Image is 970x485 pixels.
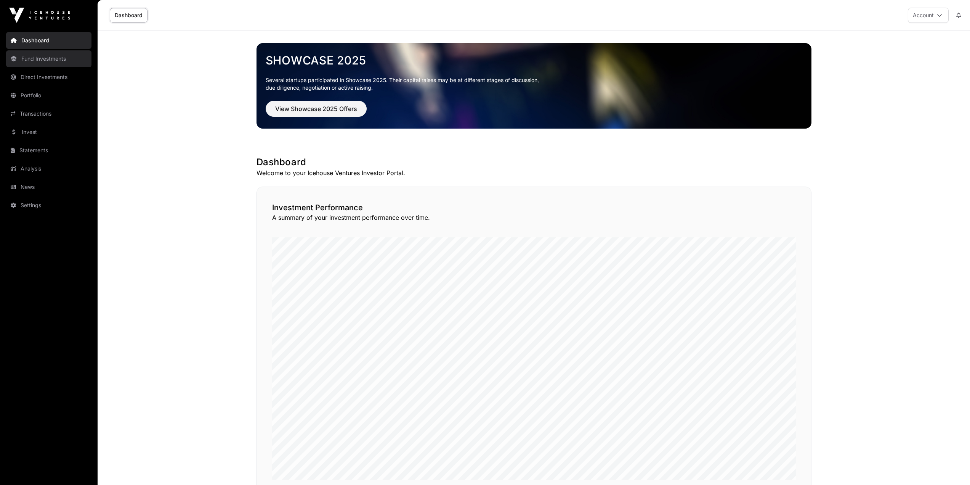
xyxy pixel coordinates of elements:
[257,156,811,168] h1: Dashboard
[6,105,91,122] a: Transactions
[6,32,91,49] a: Dashboard
[266,76,802,92] p: Several startups participated in Showcase 2025. Their capital raises may be at different stages o...
[6,69,91,85] a: Direct Investments
[272,202,796,213] h2: Investment Performance
[257,43,811,129] img: Showcase 2025
[266,101,367,117] button: View Showcase 2025 Offers
[6,87,91,104] a: Portfolio
[110,8,148,23] a: Dashboard
[6,179,91,195] a: News
[908,8,949,23] button: Account
[266,53,802,67] a: Showcase 2025
[6,142,91,159] a: Statements
[9,8,70,23] img: Icehouse Ventures Logo
[6,160,91,177] a: Analysis
[932,448,970,485] iframe: Chat Widget
[257,168,811,177] p: Welcome to your Icehouse Ventures Investor Portal.
[272,213,796,222] p: A summary of your investment performance over time.
[6,50,91,67] a: Fund Investments
[266,108,367,116] a: View Showcase 2025 Offers
[6,197,91,214] a: Settings
[6,124,91,140] a: Invest
[275,104,357,113] span: View Showcase 2025 Offers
